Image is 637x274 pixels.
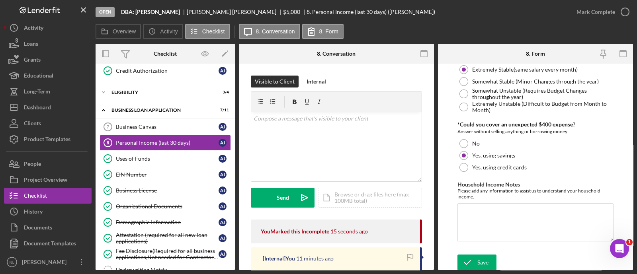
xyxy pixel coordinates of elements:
[219,187,227,194] div: A J
[219,67,227,75] div: A J
[457,181,520,188] label: Household Income Notes
[457,128,614,136] div: Answer without selling anything or borrowing money
[569,4,633,20] button: Mark Complete
[4,172,92,188] a: Project Overview
[100,119,231,135] a: 7Business CanvasAJ
[107,140,109,145] tspan: 8
[4,156,92,172] button: People
[100,246,231,262] a: Fee Disclosure(Required for all business applications,Not needed for Contractor loans)AJ
[307,9,435,15] div: 8. Personal Income (last 30 days) ([PERSON_NAME])
[255,76,295,87] div: Visible to Client
[100,167,231,183] a: EIN NumberAJ
[330,228,368,235] time: 2025-10-07 17:33
[472,101,612,113] label: Extremely Unstable (Difficult to Budget from Month to Month)
[187,9,283,15] div: [PERSON_NAME] [PERSON_NAME]
[116,140,219,146] div: Personal Income (last 30 days)
[296,255,334,262] time: 2025-10-07 17:21
[219,155,227,163] div: A J
[107,124,109,129] tspan: 7
[100,214,231,230] a: Demographic InformationAJ
[307,76,326,87] div: Internal
[24,204,43,222] div: History
[20,254,72,272] div: [PERSON_NAME]
[283,8,300,15] span: $5,000
[215,108,229,113] div: 7 / 11
[4,99,92,115] button: Dashboard
[219,171,227,179] div: A J
[317,51,356,57] div: 8. Conversation
[100,151,231,167] a: Uses of FundsAJ
[24,20,43,38] div: Activity
[24,52,41,70] div: Grants
[626,239,633,245] span: 1
[116,203,219,210] div: Organizational Documents
[116,68,219,74] div: Credit Authorization
[251,188,315,208] button: Send
[121,9,180,15] b: DBA: [PERSON_NAME]
[4,36,92,52] button: Loans
[4,52,92,68] button: Grants
[261,228,329,235] div: You Marked this Incomplete
[96,7,115,17] div: Open
[100,198,231,214] a: Organizational DocumentsAJ
[219,218,227,226] div: A J
[160,28,178,35] label: Activity
[96,24,141,39] button: Overview
[116,171,219,178] div: EIN Number
[4,131,92,147] a: Product Templates
[113,28,136,35] label: Overview
[116,219,219,225] div: Demographic Information
[219,123,227,131] div: A J
[24,156,41,174] div: People
[154,51,177,57] div: Checklist
[610,239,629,258] iframe: Intercom live chat
[111,108,209,113] div: BUSINESS LOAN APPLICATION
[100,183,231,198] a: Business LicenseAJ
[4,235,92,251] button: Document Templates
[100,63,231,79] a: Credit AuthorizationAJ
[116,187,219,194] div: Business License
[256,28,295,35] label: 8. Conversation
[239,24,300,39] button: 8. Conversation
[457,121,614,128] div: *Could you cover an unexpected $400 expense?
[4,115,92,131] button: Clients
[219,139,227,147] div: A J
[303,76,330,87] button: Internal
[4,220,92,235] a: Documents
[4,204,92,220] button: History
[24,84,50,101] div: Long-Term
[185,24,230,39] button: Checklist
[24,99,51,117] div: Dashboard
[263,255,295,262] div: [Internal] You
[472,164,527,171] label: Yes, using credit cards
[202,28,225,35] label: Checklist
[219,234,227,242] div: A J
[143,24,183,39] button: Activity
[24,235,76,253] div: Document Templates
[24,68,53,86] div: Educational
[526,51,545,57] div: 8. Form
[24,220,52,237] div: Documents
[116,248,219,260] div: Fee Disclosure(Required for all business applications,Not needed for Contractor loans)
[100,135,231,151] a: 8Personal Income (last 30 days)AJ
[4,188,92,204] button: Checklist
[116,124,219,130] div: Business Canvas
[4,20,92,36] button: Activity
[251,76,299,87] button: Visible to Client
[457,255,496,270] button: Save
[302,24,344,39] button: 8. Form
[4,254,92,270] button: NL[PERSON_NAME]
[219,202,227,210] div: A J
[4,84,92,99] button: Long-Term
[24,172,67,190] div: Project Overview
[219,250,227,258] div: A J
